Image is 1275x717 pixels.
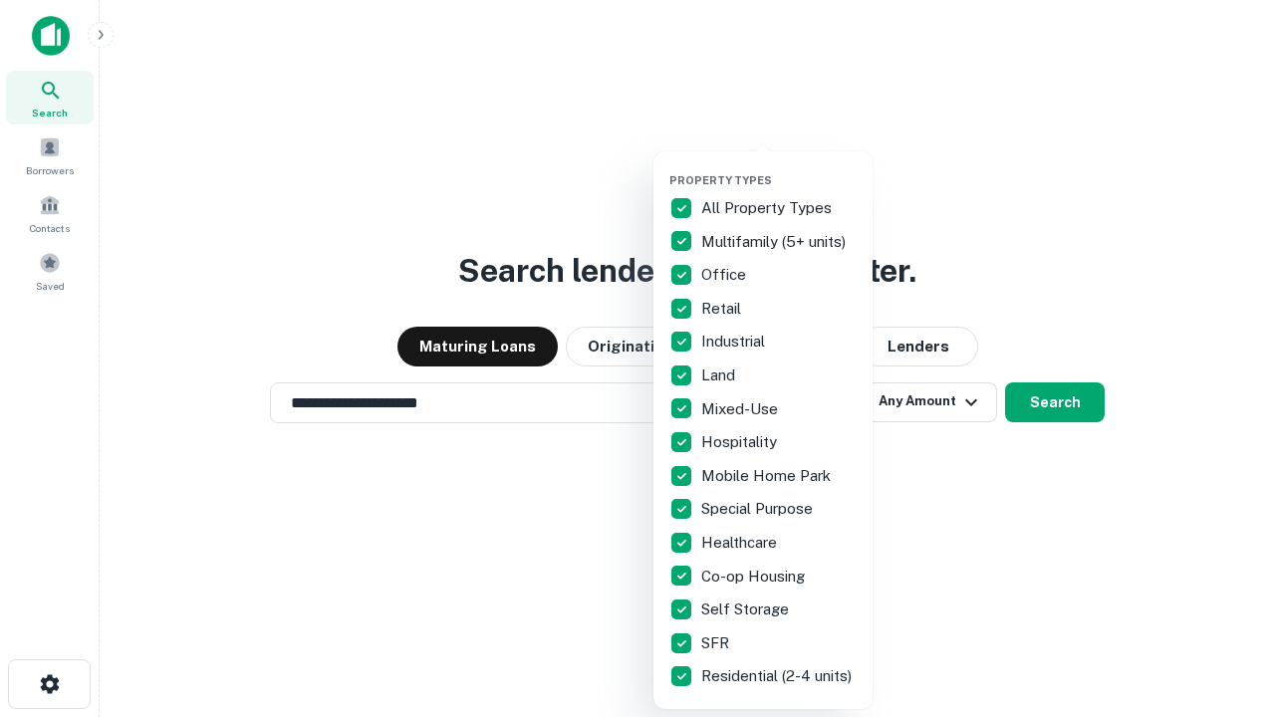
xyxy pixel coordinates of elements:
p: Retail [701,297,745,321]
p: Special Purpose [701,497,817,521]
p: Healthcare [701,531,781,555]
p: Industrial [701,330,769,354]
p: SFR [701,631,733,655]
p: All Property Types [701,196,836,220]
p: Land [701,363,739,387]
p: Residential (2-4 units) [701,664,856,688]
iframe: Chat Widget [1175,558,1275,653]
p: Hospitality [701,430,781,454]
p: Office [701,263,750,287]
span: Property Types [669,174,772,186]
p: Co-op Housing [701,565,809,589]
p: Multifamily (5+ units) [701,230,850,254]
p: Self Storage [701,597,793,621]
p: Mobile Home Park [701,464,835,488]
p: Mixed-Use [701,397,782,421]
